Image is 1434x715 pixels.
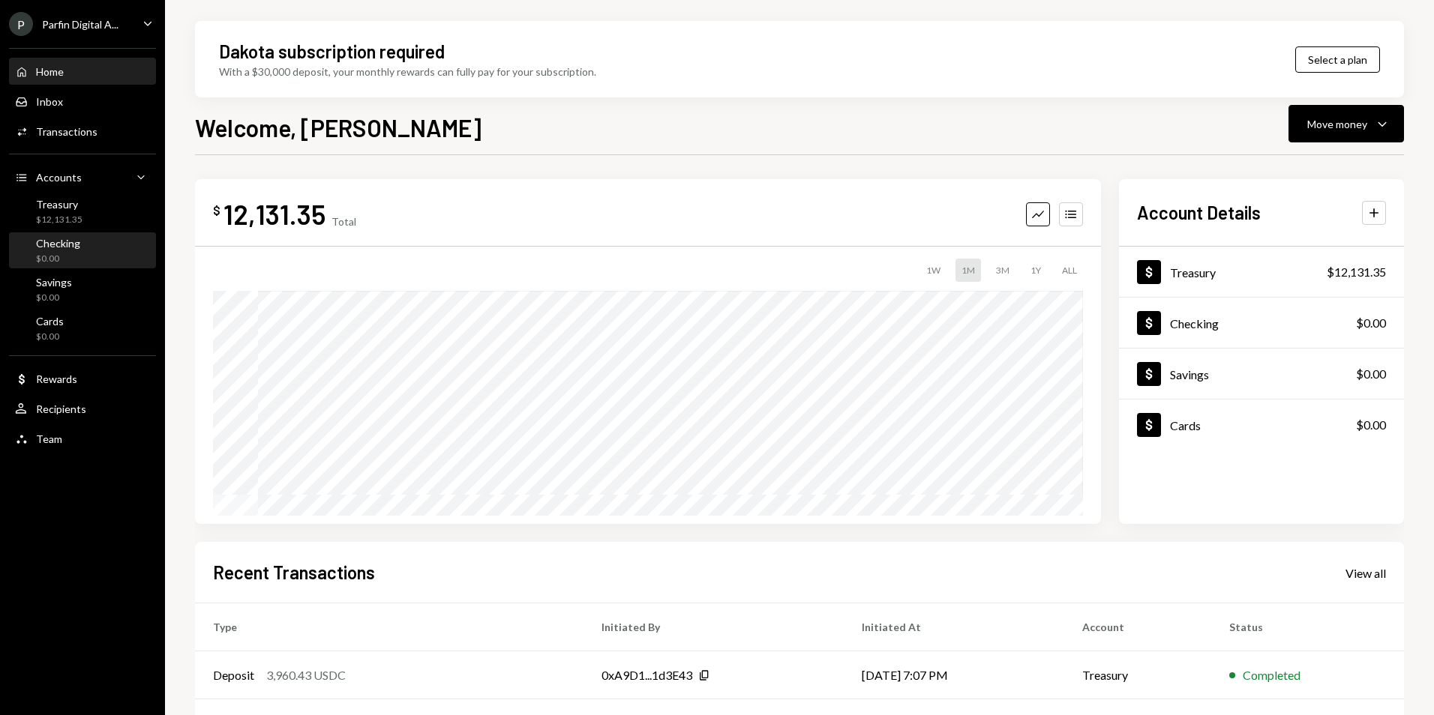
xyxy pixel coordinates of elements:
[1170,265,1216,280] div: Treasury
[213,560,375,585] h2: Recent Transactions
[9,365,156,392] a: Rewards
[213,203,220,218] div: $
[213,666,254,684] div: Deposit
[1211,603,1404,651] th: Status
[1327,263,1386,281] div: $12,131.35
[195,603,583,651] th: Type
[990,259,1015,282] div: 3M
[1119,247,1404,297] a: Treasury$12,131.35
[9,88,156,115] a: Inbox
[920,259,946,282] div: 1W
[601,666,692,684] div: 0xA9D1...1d3E43
[36,331,64,343] div: $0.00
[9,193,156,229] a: Treasury$12,131.35
[9,58,156,85] a: Home
[9,163,156,190] a: Accounts
[1356,416,1386,434] div: $0.00
[36,432,62,445] div: Team
[1064,603,1211,651] th: Account
[1137,200,1261,225] h2: Account Details
[844,603,1063,651] th: Initiated At
[1064,651,1211,699] td: Treasury
[9,310,156,346] a: Cards$0.00
[36,402,86,415] div: Recipients
[1119,298,1404,348] a: Checking$0.00
[42,18,118,31] div: Parfin Digital A...
[36,372,77,385] div: Rewards
[36,276,72,289] div: Savings
[195,112,481,142] h1: Welcome, [PERSON_NAME]
[36,198,82,211] div: Treasury
[1243,666,1300,684] div: Completed
[36,237,80,250] div: Checking
[219,64,596,79] div: With a $30,000 deposit, your monthly rewards can fully pay for your subscription.
[1170,316,1219,331] div: Checking
[36,253,80,265] div: $0.00
[1345,564,1386,581] a: View all
[36,65,64,78] div: Home
[844,651,1063,699] td: [DATE] 7:07 PM
[9,232,156,268] a: Checking$0.00
[1056,259,1083,282] div: ALL
[223,197,325,231] div: 12,131.35
[36,171,82,184] div: Accounts
[1119,399,1404,450] a: Cards$0.00
[1307,116,1367,132] div: Move money
[9,395,156,422] a: Recipients
[955,259,981,282] div: 1M
[583,603,844,651] th: Initiated By
[1288,105,1404,142] button: Move money
[1345,566,1386,581] div: View all
[36,315,64,328] div: Cards
[9,12,33,36] div: P
[331,215,356,228] div: Total
[1170,367,1209,381] div: Savings
[9,425,156,452] a: Team
[9,118,156,145] a: Transactions
[1119,349,1404,399] a: Savings$0.00
[36,95,63,108] div: Inbox
[36,292,72,304] div: $0.00
[1356,314,1386,332] div: $0.00
[1356,365,1386,383] div: $0.00
[36,214,82,226] div: $12,131.35
[1170,418,1201,432] div: Cards
[9,271,156,307] a: Savings$0.00
[36,125,97,138] div: Transactions
[219,39,445,64] div: Dakota subscription required
[266,666,346,684] div: 3,960.43 USDC
[1024,259,1047,282] div: 1Y
[1295,46,1380,73] button: Select a plan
